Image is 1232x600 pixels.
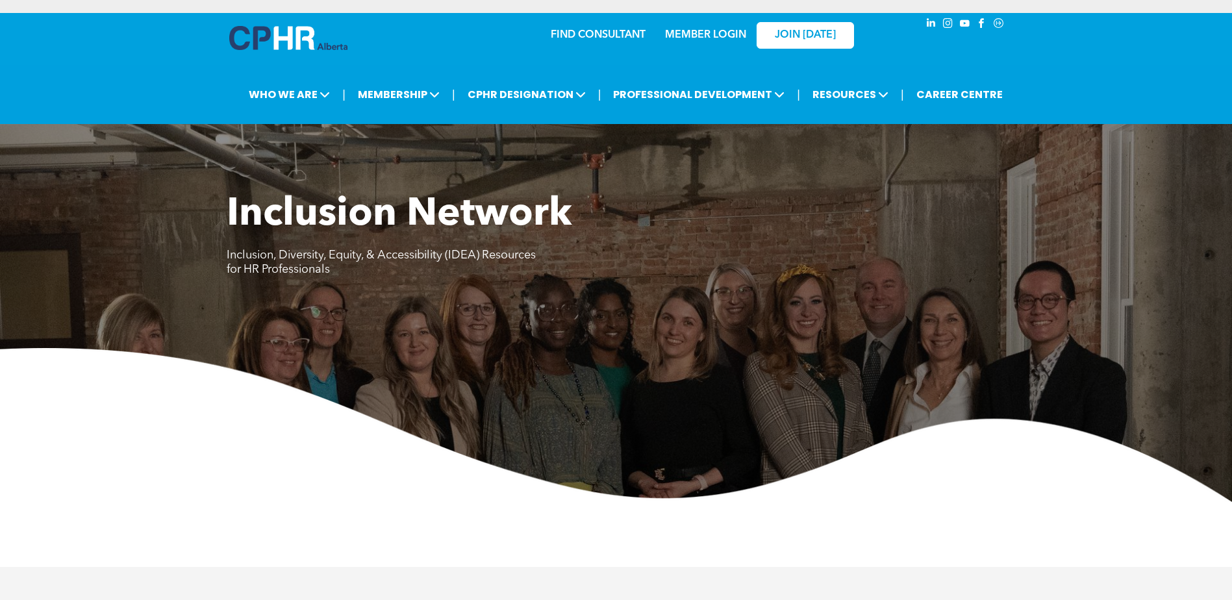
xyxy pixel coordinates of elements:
[924,16,938,34] a: linkedin
[901,81,904,108] li: |
[551,30,646,40] a: FIND CONSULTANT
[598,81,601,108] li: |
[665,30,746,40] a: MEMBER LOGIN
[975,16,989,34] a: facebook
[797,81,800,108] li: |
[958,16,972,34] a: youtube
[229,26,347,50] img: A blue and white logo for cp alberta
[354,82,444,106] span: MEMBERSHIP
[992,16,1006,34] a: Social network
[464,82,590,106] span: CPHR DESIGNATION
[609,82,788,106] span: PROFESSIONAL DEVELOPMENT
[227,249,536,275] span: Inclusion, Diversity, Equity, & Accessibility (IDEA) Resources for HR Professionals
[342,81,346,108] li: |
[452,81,455,108] li: |
[245,82,334,106] span: WHO WE ARE
[757,22,854,49] a: JOIN [DATE]
[912,82,1007,106] a: CAREER CENTRE
[809,82,892,106] span: RESOURCES
[227,195,572,234] span: Inclusion Network
[941,16,955,34] a: instagram
[775,29,836,42] span: JOIN [DATE]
